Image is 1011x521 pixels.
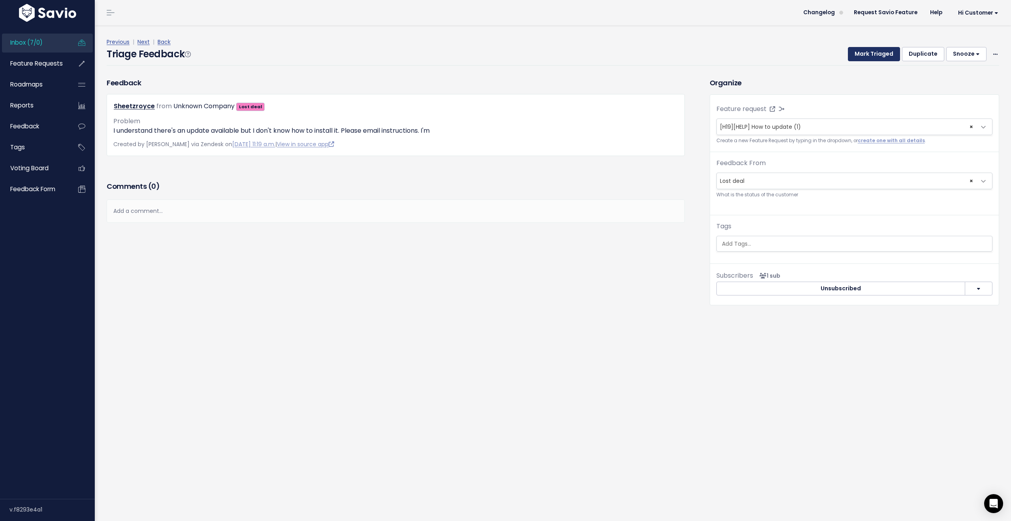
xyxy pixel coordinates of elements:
[716,158,766,168] label: Feedback From
[2,96,66,115] a: Reports
[924,7,949,19] a: Help
[107,199,685,223] div: Add a comment...
[113,140,334,148] span: Created by [PERSON_NAME] via Zendesk on |
[10,122,39,130] span: Feedback
[2,180,66,198] a: Feedback form
[716,173,992,189] span: Lost deal
[17,4,78,22] img: logo-white.9d6f32f41409.svg
[10,59,63,68] span: Feature Requests
[2,117,66,135] a: Feedback
[107,181,685,192] h3: Comments ( )
[848,47,900,61] button: Mark Triaged
[716,222,731,231] label: Tags
[946,47,987,61] button: Snooze
[716,271,753,280] span: Subscribers
[858,137,925,144] a: create one with all details
[10,185,55,193] span: Feedback form
[720,123,801,131] span: [H19][HELP] How to update (1)
[113,117,140,126] span: Problem
[151,38,156,46] span: |
[107,77,141,88] h3: Feedback
[716,137,992,145] small: Create a new Feature Request by typing in the dropdown, or .
[716,282,965,296] button: Unsubscribed
[2,34,66,52] a: Inbox (7/0)
[107,38,130,46] a: Previous
[113,126,678,135] p: I understand there's an update available but I don't know how to install it. Please email instruc...
[107,47,190,61] h4: Triage Feedback
[277,140,334,148] a: View in source app
[984,494,1003,513] div: Open Intercom Messenger
[137,38,150,46] a: Next
[970,173,973,189] span: ×
[848,7,924,19] a: Request Savio Feature
[10,101,34,109] span: Reports
[114,102,155,111] a: Sheetzroyce
[970,119,973,135] span: ×
[10,38,43,47] span: Inbox (7/0)
[716,191,992,199] small: What is the status of the customer
[173,101,235,112] div: Unknown Company
[2,55,66,73] a: Feature Requests
[949,7,1005,19] a: Hi Customer
[719,240,992,248] input: Add Tags...
[716,104,767,114] label: Feature request
[158,38,171,46] a: Back
[10,143,25,151] span: Tags
[156,102,172,111] span: from
[710,77,999,88] h3: Organize
[10,164,49,172] span: Voting Board
[239,103,262,110] strong: Lost deal
[151,181,156,191] span: 0
[9,499,95,520] div: v.f8293e4a1
[131,38,136,46] span: |
[756,272,780,280] span: <p><strong>Subscribers</strong><br><br> - Nuno Grazina<br> </p>
[803,10,835,15] span: Changelog
[902,47,944,61] button: Duplicate
[2,75,66,94] a: Roadmaps
[958,10,998,16] span: Hi Customer
[717,173,976,189] span: Lost deal
[2,138,66,156] a: Tags
[2,159,66,177] a: Voting Board
[232,140,275,148] a: [DATE] 11:19 a.m.
[10,80,43,88] span: Roadmaps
